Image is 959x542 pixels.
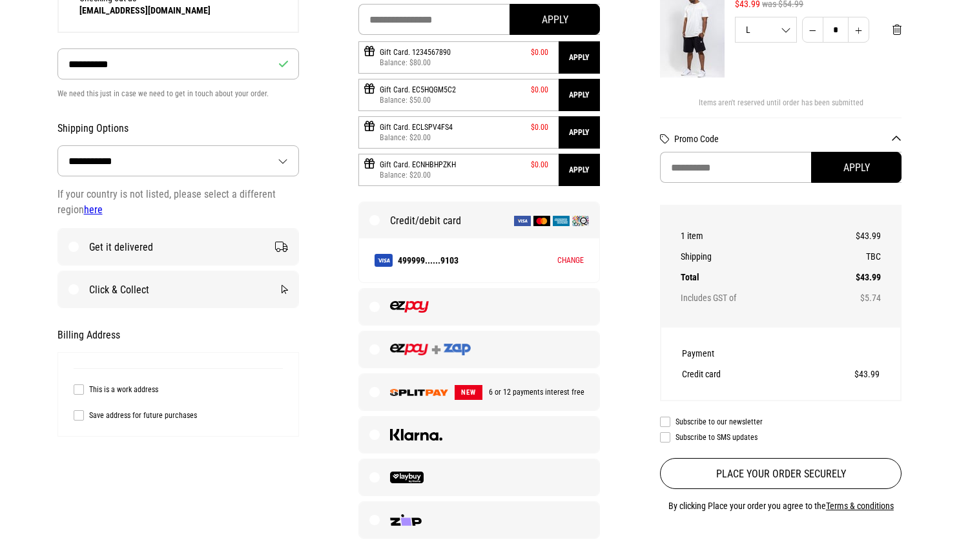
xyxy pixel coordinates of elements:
label: Save address for future purchases [74,410,283,421]
img: American Express [553,216,570,226]
td: $43.99 [802,364,880,384]
button: Increase quantity [848,17,869,43]
td: $43.99 [819,225,882,246]
span: L [736,25,796,34]
label: Credit/debit card [359,202,599,238]
div: Items aren't reserved until order has been submitted [660,98,902,118]
div: $0.00 [531,160,548,170]
select: Country [58,146,298,176]
td: TBC [819,246,882,267]
img: Laybuy [390,472,423,483]
button: Change [557,256,584,265]
div: $0.00 [531,85,548,95]
p: By clicking Place your order you agree to the [660,498,902,514]
button: Open LiveChat chat widget [10,5,49,44]
img: Visa [514,216,531,226]
div: $0.00 [531,122,548,132]
td: $43.99 [819,267,882,287]
div: $0.00 [531,47,548,57]
div: Balance: $20.00 [380,132,453,143]
img: Zip [390,514,422,526]
label: Click & Collect [58,271,298,307]
button: Apply code [559,154,600,186]
button: Apply code [559,41,600,74]
img: SPLITPAY [390,389,448,396]
input: Phone [57,48,299,79]
div: Gift Card. EC5HQGM5C2 [380,85,456,95]
div: Gift Card. ECLSPV4FS4 [380,122,453,132]
label: Get it delivered [58,229,298,265]
button: Decrease quantity [802,17,823,43]
a: Terms & conditions [826,501,894,511]
div: If your country is not listed, please select a different region [57,187,299,218]
input: Promo Code [660,152,902,183]
button: Remove from cart [882,17,912,43]
th: Credit card [682,364,802,384]
a: here [84,203,103,216]
th: Payment [682,343,802,364]
h2: Shipping Options [57,122,299,135]
label: Subscribe to our newsletter [660,417,902,427]
div: Balance: $80.00 [380,57,451,68]
input: Quantity [823,17,849,43]
div: Gift Card. ECNHBHPZKH [380,160,456,170]
span: 6 or 12 payments interest free [482,388,584,397]
div: Gift Card. 1234567890 [380,47,451,57]
th: Total [681,267,818,287]
h2: Billing Address [57,329,299,342]
th: Shipping [681,246,818,267]
button: Place your order securely [660,458,902,489]
button: Apply code [559,116,600,149]
span: NEW [455,385,482,400]
label: Subscribe to SMS updates [660,432,902,443]
strong: 499999......9103 [398,255,459,266]
img: Q Card [572,216,589,226]
strong: [EMAIL_ADDRESS][DOMAIN_NAME] [79,5,211,16]
th: 1 item [681,225,818,246]
img: EZPAY [390,301,428,313]
img: Klarna [390,429,442,441]
button: Apply [811,152,902,183]
div: Balance: $20.00 [380,170,456,180]
th: Includes GST of [681,287,818,308]
div: Balance: $50.00 [380,95,456,105]
td: $5.74 [819,287,882,308]
p: We need this just in case we need to get in touch about your order. [57,86,299,101]
button: Promo Code [674,134,902,144]
img: Mastercard [533,216,550,226]
img: EZPAYANDZAP [390,344,471,355]
button: Apply [510,4,600,35]
button: Apply code [559,79,600,111]
label: This is a work address [74,384,283,395]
